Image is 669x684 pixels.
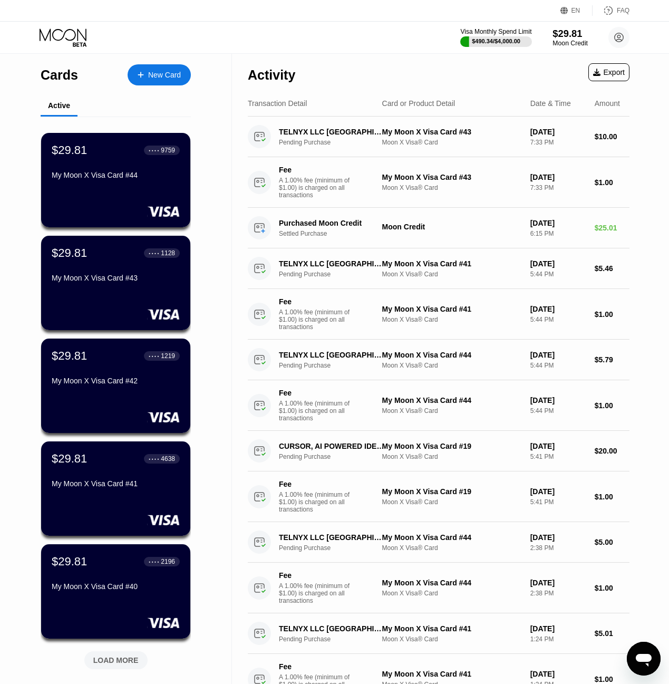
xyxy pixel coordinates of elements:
[52,479,180,488] div: My Moon X Visa Card #41
[530,442,586,450] div: [DATE]
[460,28,531,47] div: Visa Monthly Spend Limit$490.34/$4,000.00
[530,498,586,506] div: 5:41 PM
[595,355,629,364] div: $5.79
[149,354,159,358] div: ● ● ● ●
[382,670,522,678] div: My Moon X Visa Card #41
[382,498,522,506] div: Moon X Visa® Card
[382,579,522,587] div: My Moon X Visa Card #44
[530,139,586,146] div: 7:33 PM
[52,349,87,363] div: $29.81
[128,64,191,85] div: New Card
[382,590,522,597] div: Moon X Visa® Card
[149,252,159,255] div: ● ● ● ●
[279,442,384,450] div: CURSOR, AI POWERED IDE [PHONE_NUMBER] US
[382,305,522,313] div: My Moon X Visa Card #41
[382,184,522,191] div: Moon X Visa® Card
[530,99,571,108] div: Date & Time
[248,563,629,613] div: FeeA 1.00% fee (minimum of $1.00) is charged on all transactionsMy Moon X Visa Card #44Moon X Vis...
[382,487,522,496] div: My Moon X Visa Card #19
[530,219,586,227] div: [DATE]
[161,249,175,257] div: 1128
[530,230,586,237] div: 6:15 PM
[52,582,180,591] div: My Moon X Visa Card #40
[279,400,358,422] div: A 1.00% fee (minimum of $1.00) is charged on all transactions
[593,68,625,76] div: Export
[560,5,593,16] div: EN
[382,351,522,359] div: My Moon X Visa Card #44
[279,544,392,552] div: Pending Purchase
[149,149,159,152] div: ● ● ● ●
[595,493,629,501] div: $1.00
[530,271,586,278] div: 5:44 PM
[382,624,522,633] div: My Moon X Visa Card #41
[279,582,358,604] div: A 1.00% fee (minimum of $1.00) is charged on all transactions
[279,453,392,460] div: Pending Purchase
[52,452,87,466] div: $29.81
[595,538,629,546] div: $5.00
[248,117,629,157] div: TELNYX LLC [GEOGRAPHIC_DATA] [GEOGRAPHIC_DATA]Pending PurchaseMy Moon X Visa Card #43Moon X Visa®...
[279,362,392,369] div: Pending Purchase
[161,147,175,154] div: 9759
[279,297,353,306] div: Fee
[52,377,180,385] div: My Moon X Visa Card #42
[530,453,586,460] div: 5:41 PM
[382,173,522,181] div: My Moon X Visa Card #43
[595,99,620,108] div: Amount
[48,101,70,110] div: Active
[530,590,586,597] div: 2:38 PM
[279,571,353,580] div: Fee
[279,389,353,397] div: Fee
[279,230,392,237] div: Settled Purchase
[530,624,586,633] div: [DATE]
[149,560,159,563] div: ● ● ● ●
[530,362,586,369] div: 5:44 PM
[530,635,586,643] div: 1:24 PM
[530,407,586,415] div: 5:44 PM
[472,38,520,44] div: $490.34 / $4,000.00
[279,309,358,331] div: A 1.00% fee (minimum of $1.00) is charged on all transactions
[382,635,522,643] div: Moon X Visa® Card
[279,219,384,227] div: Purchased Moon Credit
[627,642,661,676] iframe: Butoni për hapjen e dritares së dërgimit të mesazheve
[248,613,629,654] div: TELNYX LLC [GEOGRAPHIC_DATA] [GEOGRAPHIC_DATA]Pending PurchaseMy Moon X Visa Card #41Moon X Visa®...
[552,28,588,47] div: $29.81Moon Credit
[595,629,629,638] div: $5.01
[161,455,175,463] div: 4638
[279,177,358,199] div: A 1.00% fee (minimum of $1.00) is charged on all transactions
[595,447,629,455] div: $20.00
[41,441,190,536] div: $29.81● ● ● ●4638My Moon X Visa Card #41
[52,246,87,260] div: $29.81
[41,68,78,83] div: Cards
[595,178,629,187] div: $1.00
[530,544,586,552] div: 2:38 PM
[248,68,295,83] div: Activity
[595,401,629,410] div: $1.00
[552,40,588,47] div: Moon Credit
[76,647,156,669] div: LOAD MORE
[52,171,180,179] div: My Moon X Visa Card #44
[279,259,384,268] div: TELNYX LLC [GEOGRAPHIC_DATA] [GEOGRAPHIC_DATA]
[588,63,629,81] div: Export
[279,166,353,174] div: Fee
[530,396,586,404] div: [DATE]
[52,274,180,282] div: My Moon X Visa Card #43
[41,544,190,639] div: $29.81● ● ● ●2196My Moon X Visa Card #40
[248,248,629,289] div: TELNYX LLC [GEOGRAPHIC_DATA] [GEOGRAPHIC_DATA]Pending PurchaseMy Moon X Visa Card #41Moon X Visa®...
[382,442,522,450] div: My Moon X Visa Card #19
[279,480,353,488] div: Fee
[279,635,392,643] div: Pending Purchase
[530,351,586,359] div: [DATE]
[552,28,588,39] div: $29.81
[382,316,522,323] div: Moon X Visa® Card
[248,99,307,108] div: Transaction Detail
[617,7,629,14] div: FAQ
[41,339,190,433] div: $29.81● ● ● ●1219My Moon X Visa Card #42
[460,28,531,35] div: Visa Monthly Spend Limit
[279,271,392,278] div: Pending Purchase
[530,487,586,496] div: [DATE]
[382,139,522,146] div: Moon X Visa® Card
[279,351,384,359] div: TELNYX LLC [GEOGRAPHIC_DATA] [GEOGRAPHIC_DATA]
[530,316,586,323] div: 5:44 PM
[595,132,629,141] div: $10.00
